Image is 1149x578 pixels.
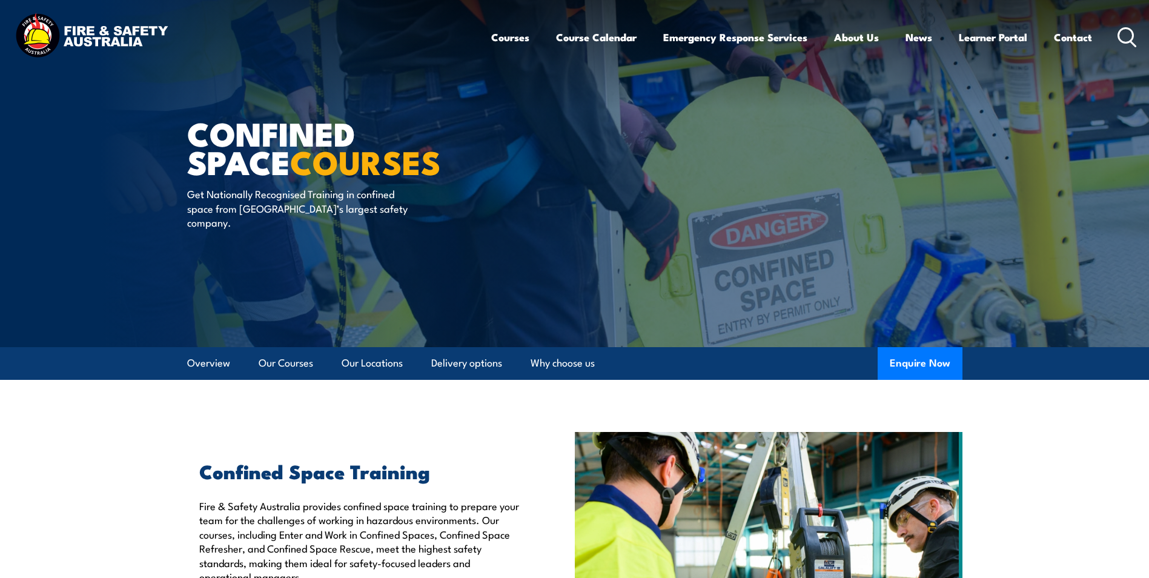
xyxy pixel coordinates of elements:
strong: COURSES [290,136,441,186]
h1: Confined Space [187,119,486,175]
a: News [906,21,932,53]
h2: Confined Space Training [199,462,519,479]
a: Our Locations [342,347,403,379]
a: Our Courses [259,347,313,379]
a: About Us [834,21,879,53]
a: Delivery options [431,347,502,379]
a: Overview [187,347,230,379]
button: Enquire Now [878,347,962,380]
a: Learner Portal [959,21,1027,53]
a: Emergency Response Services [663,21,807,53]
p: Get Nationally Recognised Training in confined space from [GEOGRAPHIC_DATA]’s largest safety comp... [187,187,408,229]
a: Contact [1054,21,1092,53]
a: Courses [491,21,529,53]
a: Course Calendar [556,21,637,53]
a: Why choose us [531,347,595,379]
